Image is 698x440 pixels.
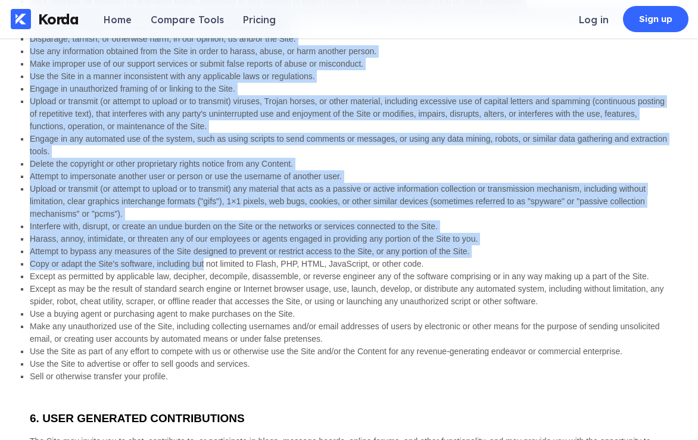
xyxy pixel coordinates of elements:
span: 6. [30,412,39,425]
span: Copy or adapt the Site's software, including but not limited to Flash, PHP, HTML, JavaScript, or ... [30,259,424,269]
span: Sell or otherwise transfer your profile. [30,372,168,381]
span: Use the Site as part of any effort to compete with us or otherwise use the Site and/or the Conten... [30,347,622,356]
span: Except as permitted by applicable law, decipher, decompile, disassemble, or reverse engineer any ... [30,272,649,281]
span: Disparage, tarnish, or otherwise harm, in our opinion, us and/or the Site. [30,34,296,43]
span: Attempt to impersonate another user or person or use the username of another user. [30,171,342,181]
span: Harass, annoy, intimidate, or threaten any of our employees or agents engaged in providing any po... [30,234,478,244]
div: Sign up [639,13,673,25]
div: Korda [38,10,79,28]
span: Except as may be the result of standard search engine or Internet browser usage, use, launch, dev... [30,284,664,306]
span: Use the Site to advertise or offer to sell goods and services. [30,359,250,369]
span: Make any unauthorized use of the Site, including collecting usernames and/or email addresses of u... [30,322,660,344]
span: Use a buying agent or purchasing agent to make purchases on the Site. [30,309,295,319]
div: Home [104,14,132,26]
div: Compare Tools [151,14,224,26]
span: Engage in any automated use of the system, such as using scripts to send comments or messages, or... [30,134,667,156]
a: Sign up [623,6,688,32]
span: Use any information obtained from the Site in order to harass, abuse, or harm another person. [30,46,376,56]
span: Use the Site in a manner inconsistent with any applicable laws or regulations. [30,71,315,81]
span: Interfere with, disrupt, or create an undue burden on the Site or the networks or services connec... [30,221,438,231]
span: Make improper use of our support services or submit false reports of abuse or misconduct. [30,59,363,68]
span: Attempt to bypass any measures of the Site designed to prevent or restrict access to the Site, or... [30,246,470,256]
span: Engage in unauthorized framing of or linking to the Site. [30,84,235,93]
div: Log in [579,14,609,26]
span: Delete the copyright or other proprietary rights notice from any Content. [30,159,293,168]
span: Upload or transmit (or attempt to upload or to transmit) viruses, Trojan horses, or other materia... [30,96,665,131]
div: Pricing [243,14,276,26]
span: Upload or transmit (or attempt to upload or to transmit) any material that acts as a passive or a... [30,184,646,219]
span: USER GENERATED CONTRIBUTIONS [30,412,245,425]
